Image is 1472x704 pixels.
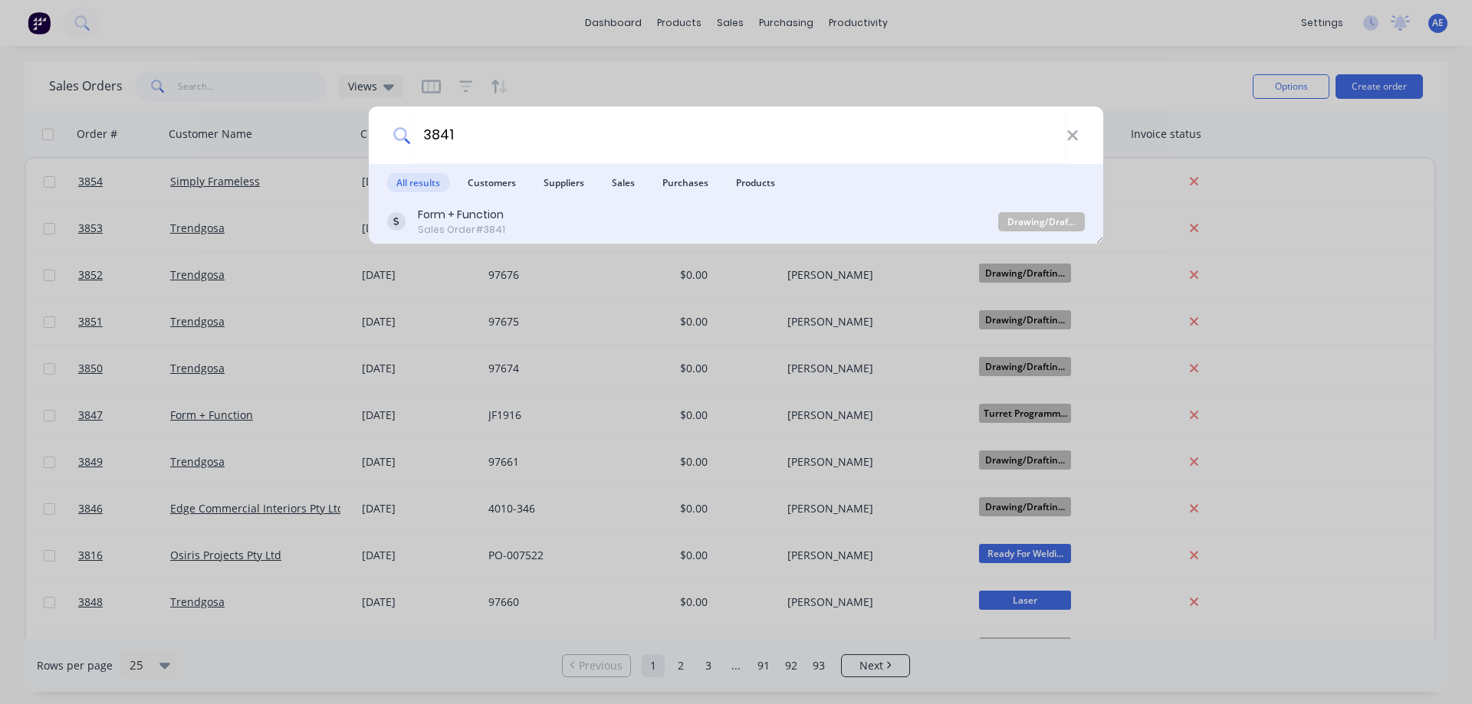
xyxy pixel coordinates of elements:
[387,173,449,192] span: All results
[534,173,593,192] span: Suppliers
[653,173,718,192] span: Purchases
[998,212,1085,231] div: Drawing/Drafting
[410,106,1066,164] input: Start typing a customer or supplier name to create a new order...
[418,207,505,223] div: Form + Function
[603,173,644,192] span: Sales
[418,223,505,237] div: Sales Order #3841
[727,173,784,192] span: Products
[458,173,525,192] span: Customers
